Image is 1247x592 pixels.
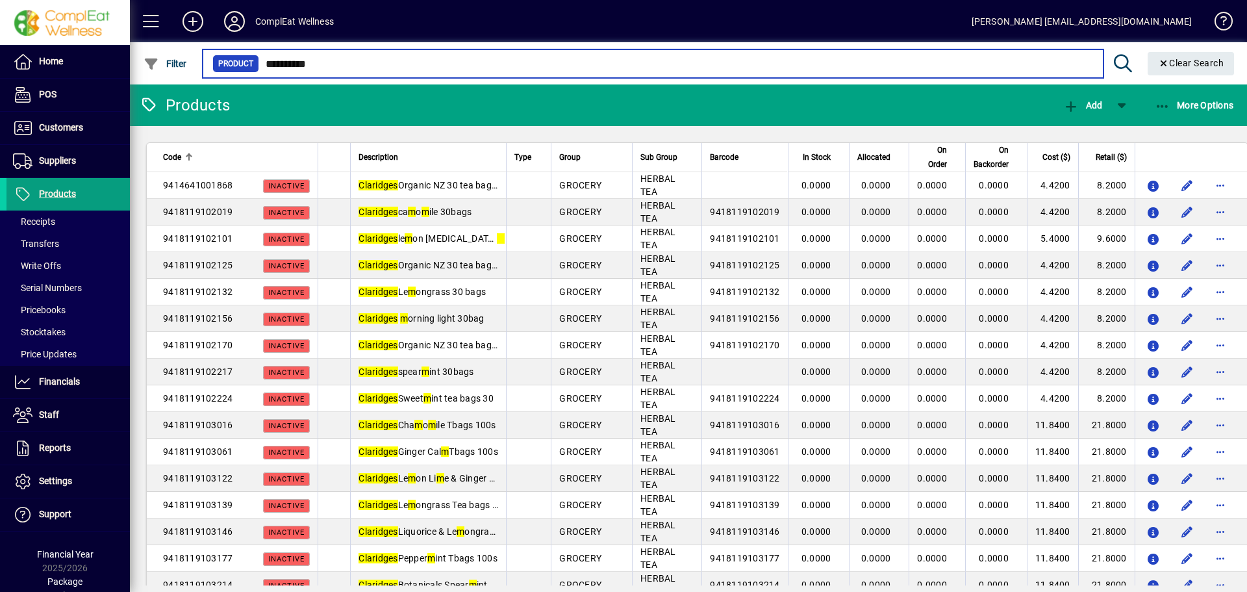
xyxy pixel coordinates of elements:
em: Claridges [359,420,397,430]
span: HERBAL TEA [640,387,676,410]
span: 9418119102217 [163,367,233,377]
span: Inactive [268,475,305,483]
span: 9418119103146 [710,526,779,537]
span: Retail ($) [1096,150,1127,164]
button: Edit [1177,335,1198,355]
span: Customers [39,122,83,133]
span: 0.0000 [979,526,1009,537]
span: HERBAL TEA [640,467,676,490]
em: Claridges [359,233,397,244]
span: 9418119102019 [163,207,233,217]
span: 9418119103139 [710,500,779,510]
div: Allocated [857,150,902,164]
span: 0.0000 [861,207,891,217]
td: 4.4200 [1027,359,1078,385]
a: Suppliers [6,145,130,177]
div: Code [163,150,310,164]
span: HERBAL TEA [640,547,676,570]
td: 11.8400 [1027,492,1078,519]
td: 8.2000 [1078,199,1135,225]
span: 0.0000 [917,260,947,270]
span: 0.0000 [861,233,891,244]
span: HERBAL TEA [640,520,676,543]
span: Le ongrass Tea bags 100 [359,500,508,510]
span: Cha o ile Tbags 100s [359,420,496,430]
div: ComplEat Wellness [255,11,334,32]
div: Products [140,95,230,116]
span: Pricebooks [13,305,66,315]
span: 0.0000 [801,446,831,457]
span: On Order [917,143,947,172]
span: Group [559,150,581,164]
span: 9418119102132 [163,287,233,297]
em: m [497,233,505,244]
span: 0.0000 [979,473,1009,483]
span: le on [MEDICAL_DATA] 30bag [359,233,531,244]
span: 0.0000 [917,180,947,190]
span: HERBAL TEA [640,307,676,330]
span: Allocated [857,150,890,164]
span: Receipts [13,216,55,227]
span: 0.0000 [917,313,947,324]
span: 0.0000 [917,233,947,244]
span: On Backorder [974,143,1009,172]
span: GROCERY [559,287,601,297]
div: On Order [917,143,959,172]
em: m [408,500,416,510]
button: Clear [1148,52,1235,75]
span: GROCERY [559,393,601,404]
button: More options [1211,415,1231,435]
td: 8.2000 [1078,385,1135,412]
button: Edit [1177,495,1198,515]
span: Inactive [268,342,305,350]
span: 0.0000 [861,526,891,537]
span: 0.0000 [861,446,891,457]
a: Pricebooks [6,299,130,321]
span: 9418119103139 [163,500,233,510]
span: Stocktakes [13,327,66,337]
td: 21.8000 [1078,519,1135,545]
span: In Stock [803,150,831,164]
button: More options [1211,521,1231,542]
em: Claridges [359,473,397,483]
span: GROCERY [559,207,601,217]
em: Claridges [359,180,397,190]
td: 9.6000 [1078,225,1135,252]
span: Ginger Cal Tbags 100s [359,446,498,457]
span: 9418119102170 [163,340,233,350]
button: More options [1211,548,1231,569]
em: m [423,393,431,404]
span: 9418119103122 [163,473,233,483]
div: [PERSON_NAME] [EMAIL_ADDRESS][DOMAIN_NAME] [972,11,1192,32]
span: 0.0000 [801,287,831,297]
span: 0.0000 [917,367,947,377]
em: m [408,287,416,297]
td: 21.8000 [1078,545,1135,572]
td: 21.8000 [1078,439,1135,465]
span: 0.0000 [917,393,947,404]
button: More Options [1152,94,1237,117]
span: 9418119102156 [163,313,233,324]
span: HERBAL TEA [640,174,676,197]
span: GROCERY [559,473,601,483]
span: 0.0000 [979,260,1009,270]
button: More options [1211,388,1231,409]
button: Edit [1177,361,1198,382]
span: 0.0000 [979,313,1009,324]
div: On Backorder [974,143,1020,172]
em: m [428,420,436,430]
em: m [422,207,429,217]
span: Le ongrass 30 bags [359,287,486,297]
span: GROCERY [559,260,601,270]
span: 0.0000 [861,260,891,270]
span: Inactive [268,289,305,297]
span: 0.0000 [801,233,831,244]
button: Edit [1177,281,1198,302]
span: 0.0000 [801,207,831,217]
span: Barcode [710,150,738,164]
button: Edit [1177,388,1198,409]
td: 5.4000 [1027,225,1078,252]
em: Claridges [359,340,397,350]
button: More options [1211,255,1231,276]
span: Inactive [268,368,305,377]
